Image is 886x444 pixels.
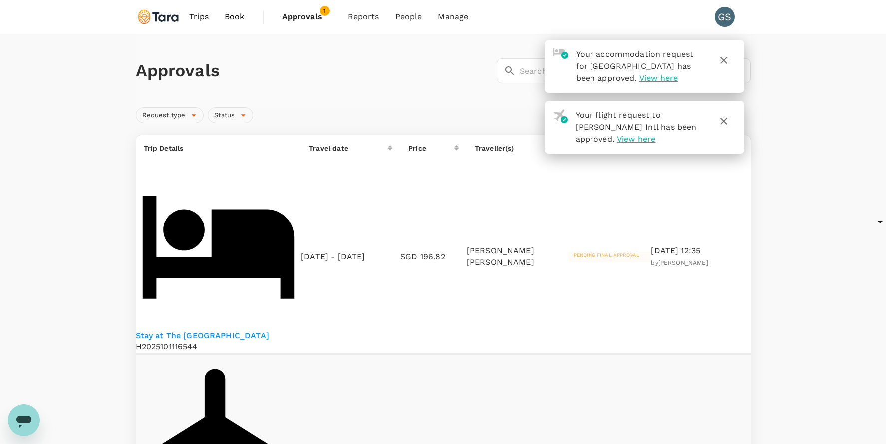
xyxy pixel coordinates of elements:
[8,404,40,436] iframe: Button to launch messaging window
[136,111,192,120] span: Request type
[320,6,330,16] span: 1
[136,107,204,123] div: Request type
[136,6,182,28] img: Tara Climate Ltd
[715,7,735,27] div: GS
[475,143,560,153] p: Traveller(s)
[553,48,568,59] img: hotel-approved
[395,11,422,23] span: People
[576,49,694,83] span: Your accommodation request for [GEOGRAPHIC_DATA] has been approved.
[282,11,332,23] span: Approvals
[309,143,388,153] div: Travel date
[400,251,467,263] p: SGD 196.82
[520,58,751,83] input: Search by travellers, trips, or destination
[658,259,708,266] span: [PERSON_NAME]
[576,110,697,144] span: Your flight request to [PERSON_NAME] Intl has been approved.
[348,11,379,23] span: Reports
[553,109,568,123] img: flight-approved
[568,252,645,258] span: Pending final approval
[189,11,209,23] span: Trips
[617,134,655,144] span: View here
[144,143,294,153] p: Trip Details
[467,245,568,268] p: [PERSON_NAME] [PERSON_NAME]
[301,251,365,263] p: [DATE] - [DATE]
[408,143,454,153] div: Price
[651,245,750,257] p: [DATE] 12:35
[208,107,253,123] div: Status
[651,259,708,266] span: by
[136,342,198,351] span: H2025101116544
[639,73,678,83] span: View here
[438,11,468,23] span: Manage
[225,11,245,23] span: Book
[208,111,241,120] span: Status
[136,330,301,342] a: Stay at The [GEOGRAPHIC_DATA]
[136,60,493,81] h1: Approvals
